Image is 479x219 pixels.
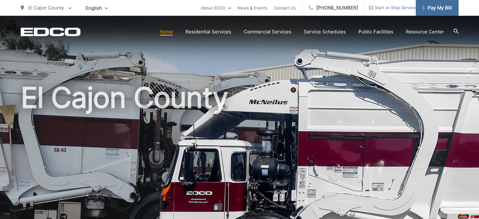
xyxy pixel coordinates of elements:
[358,28,393,36] a: Public Facilities
[406,28,444,36] a: Resource Center
[422,4,452,12] span: Pay My Bill
[21,27,81,36] a: EDCD logo. Return to the homepage.
[201,4,231,12] a: About EDCO
[185,28,231,36] a: Residential Services
[244,28,291,36] a: Commercial Services
[274,4,296,12] a: Contact Us
[28,5,64,11] span: El Cajon County
[237,4,267,12] a: News & Events
[160,28,173,36] a: Home
[81,3,113,14] span: English
[304,28,346,36] a: Service Schedules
